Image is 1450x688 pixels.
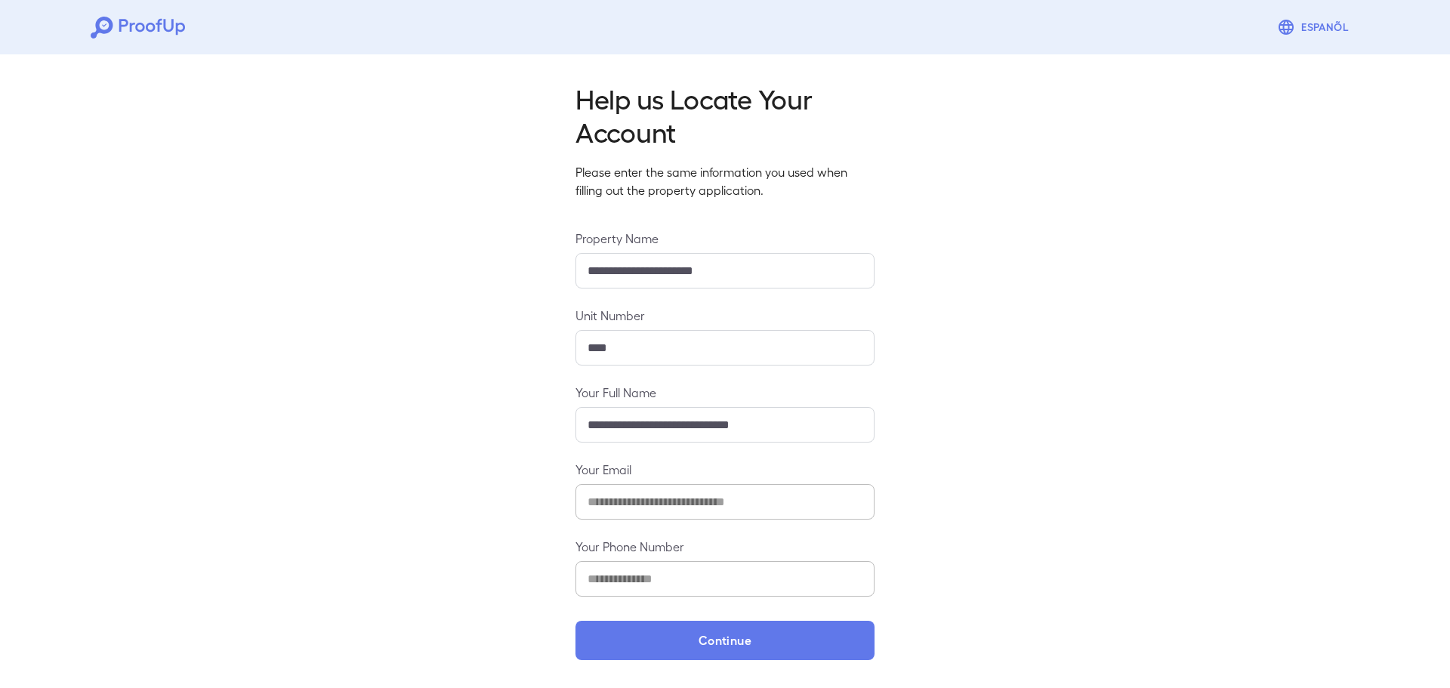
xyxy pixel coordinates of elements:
p: Please enter the same information you used when filling out the property application. [575,163,875,199]
button: Continue [575,621,875,660]
label: Your Phone Number [575,538,875,555]
label: Unit Number [575,307,875,324]
h2: Help us Locate Your Account [575,82,875,148]
button: Espanõl [1271,12,1359,42]
label: Your Full Name [575,384,875,401]
label: Property Name [575,230,875,247]
label: Your Email [575,461,875,478]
